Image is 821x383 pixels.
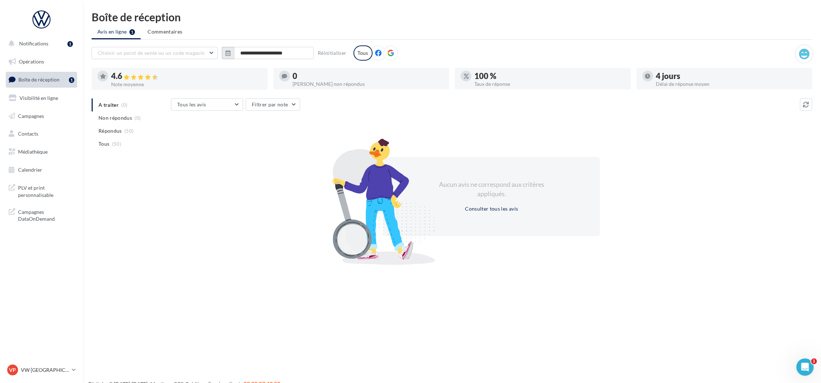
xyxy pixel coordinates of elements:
span: Notifications [19,40,48,47]
span: 1 [811,358,817,364]
a: Campagnes DataOnDemand [4,204,79,225]
button: Filtrer par note [246,98,300,111]
span: Calendrier [18,167,42,173]
span: Tous [98,140,109,148]
a: Boîte de réception1 [4,72,79,87]
div: Boîte de réception [92,12,812,22]
span: Non répondus [98,114,132,122]
span: (50) [124,128,133,134]
div: 0 [293,72,444,80]
a: Opérations [4,54,79,69]
a: Contacts [4,126,79,141]
button: Réinitialiser [315,49,350,57]
iframe: Intercom live chat [796,358,814,376]
a: Médiathèque [4,144,79,159]
span: (50) [112,141,121,147]
div: [PERSON_NAME] non répondus [293,82,444,87]
span: Tous les avis [177,101,206,107]
a: VP VW [GEOGRAPHIC_DATA] 20 [6,363,77,377]
span: Boîte de réception [18,76,60,83]
div: 100 % [474,72,625,80]
span: Médiathèque [18,149,48,155]
button: Consulter tous les avis [462,204,521,213]
span: Répondus [98,127,122,135]
a: PLV et print personnalisable [4,180,79,201]
div: Tous [354,45,373,61]
span: Commentaires [148,28,182,35]
span: VP [9,366,16,374]
div: Aucun avis ne correspond aux critères appliqués. [430,180,554,198]
div: 1 [67,41,73,47]
span: Campagnes [18,113,44,119]
a: Visibilité en ligne [4,91,79,106]
button: Notifications 1 [4,36,76,51]
button: Tous les avis [171,98,243,111]
button: Choisir un point de vente ou un code magasin [92,47,218,59]
span: Opérations [19,58,44,65]
a: Campagnes [4,109,79,124]
span: Choisir un point de vente ou un code magasin [98,50,205,56]
div: 4 jours [656,72,807,80]
a: Calendrier [4,162,79,177]
span: Contacts [18,131,38,137]
div: Délai de réponse moyen [656,82,807,87]
div: Note moyenne [111,82,262,87]
span: Visibilité en ligne [19,95,58,101]
span: (0) [135,115,141,121]
p: VW [GEOGRAPHIC_DATA] 20 [21,366,69,374]
div: Taux de réponse [474,82,625,87]
span: Campagnes DataOnDemand [18,207,74,223]
div: 1 [69,77,74,83]
div: 4.6 [111,72,262,80]
span: PLV et print personnalisable [18,183,74,198]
